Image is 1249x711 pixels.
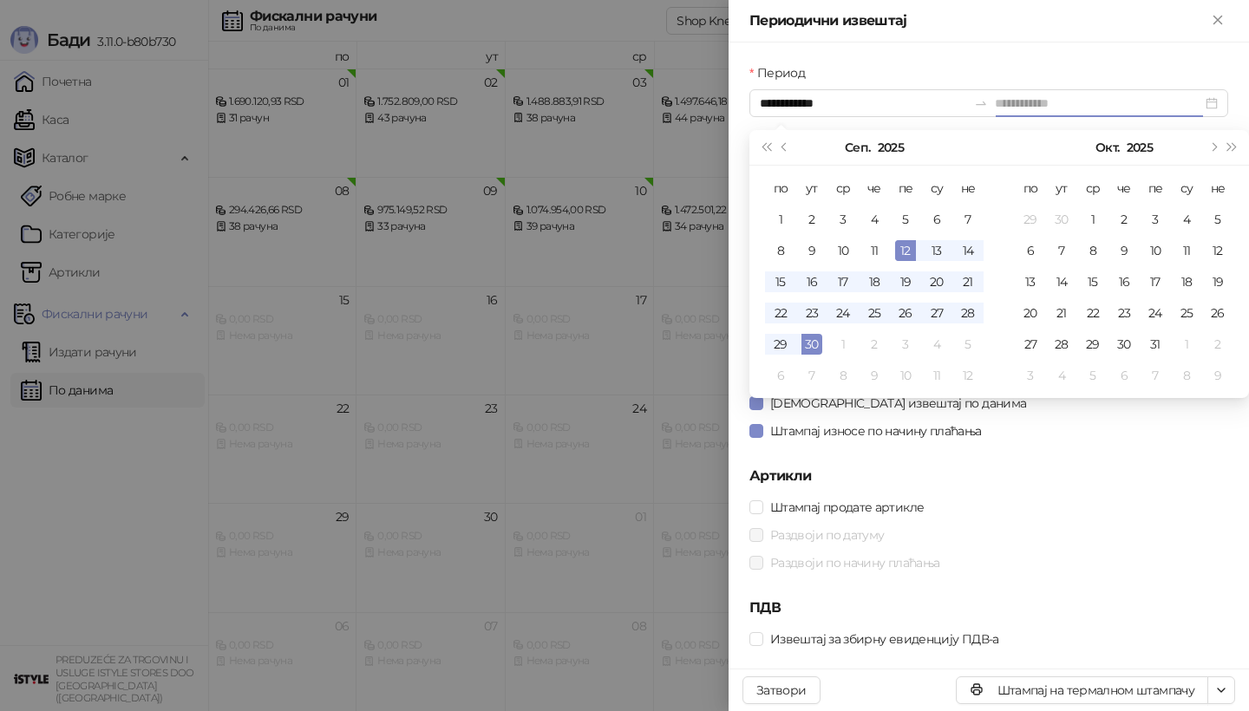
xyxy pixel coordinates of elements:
div: 17 [833,271,853,292]
div: 30 [1051,209,1072,230]
span: Извештај за збирну евиденцију ПДВ-а [763,629,1006,649]
td: 2025-09-27 [921,297,952,329]
div: 28 [958,303,978,323]
div: 22 [1082,303,1103,323]
th: не [1202,173,1233,204]
td: 2025-10-30 [1108,329,1140,360]
div: 28 [1051,334,1072,355]
th: су [1171,173,1202,204]
div: 6 [926,209,947,230]
td: 2025-09-26 [890,297,921,329]
td: 2025-10-10 [1140,235,1171,266]
span: Штампај износе по начину плаћања [763,421,989,440]
th: по [765,173,796,204]
div: 2 [1207,334,1228,355]
td: 2025-10-26 [1202,297,1233,329]
td: 2025-09-28 [952,297,984,329]
td: 2025-11-06 [1108,360,1140,391]
div: 4 [1051,365,1072,386]
input: Период [760,94,967,113]
td: 2025-09-25 [859,297,890,329]
td: 2025-09-02 [796,204,827,235]
td: 2025-11-05 [1077,360,1108,391]
div: 10 [895,365,916,386]
td: 2025-10-05 [952,329,984,360]
td: 2025-10-12 [1202,235,1233,266]
div: 26 [1207,303,1228,323]
th: ср [1077,173,1108,204]
div: 5 [895,209,916,230]
div: 4 [926,334,947,355]
div: 10 [1145,240,1166,261]
td: 2025-10-03 [890,329,921,360]
td: 2025-10-09 [859,360,890,391]
td: 2025-09-29 [765,329,796,360]
td: 2025-09-29 [1015,204,1046,235]
div: 23 [801,303,822,323]
td: 2025-11-03 [1015,360,1046,391]
td: 2025-10-04 [1171,204,1202,235]
td: 2025-10-13 [1015,266,1046,297]
button: Следећа година (Control + right) [1223,130,1242,165]
td: 2025-09-24 [827,297,859,329]
span: [DEMOGRAPHIC_DATA] извештај по данима [763,394,1033,413]
div: 5 [1082,365,1103,386]
div: 21 [1051,303,1072,323]
button: Close [1207,10,1228,31]
td: 2025-11-08 [1171,360,1202,391]
td: 2025-09-18 [859,266,890,297]
div: 9 [864,365,885,386]
td: 2025-09-19 [890,266,921,297]
td: 2025-11-07 [1140,360,1171,391]
td: 2025-09-03 [827,204,859,235]
div: 14 [1051,271,1072,292]
div: 13 [1020,271,1041,292]
div: 26 [895,303,916,323]
div: 11 [864,240,885,261]
div: 1 [833,334,853,355]
div: 12 [895,240,916,261]
td: 2025-10-11 [1171,235,1202,266]
th: пе [1140,173,1171,204]
td: 2025-10-16 [1108,266,1140,297]
div: Периодични извештај [749,10,1207,31]
button: Следећи месец (PageDown) [1203,130,1222,165]
div: 29 [770,334,791,355]
div: 9 [1114,240,1135,261]
div: 3 [1020,365,1041,386]
td: 2025-11-04 [1046,360,1077,391]
div: 25 [1176,303,1197,323]
div: 3 [1145,209,1166,230]
div: 6 [1020,240,1041,261]
div: 29 [1020,209,1041,230]
div: 11 [1176,240,1197,261]
div: 20 [1020,303,1041,323]
div: 24 [833,303,853,323]
div: 15 [770,271,791,292]
div: 12 [958,365,978,386]
button: Изабери годину [1127,130,1153,165]
th: ср [827,173,859,204]
div: 13 [926,240,947,261]
th: пе [890,173,921,204]
div: 18 [1176,271,1197,292]
td: 2025-10-05 [1202,204,1233,235]
td: 2025-09-10 [827,235,859,266]
button: Изабери месец [845,130,870,165]
span: to [974,96,988,110]
td: 2025-10-04 [921,329,952,360]
div: 25 [864,303,885,323]
div: 7 [1051,240,1072,261]
div: 8 [1176,365,1197,386]
td: 2025-09-17 [827,266,859,297]
td: 2025-09-01 [765,204,796,235]
div: 2 [801,209,822,230]
div: 10 [833,240,853,261]
th: су [921,173,952,204]
button: Затвори [742,676,821,704]
td: 2025-10-01 [1077,204,1108,235]
div: 9 [801,240,822,261]
td: 2025-09-05 [890,204,921,235]
div: 19 [1207,271,1228,292]
td: 2025-10-15 [1077,266,1108,297]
